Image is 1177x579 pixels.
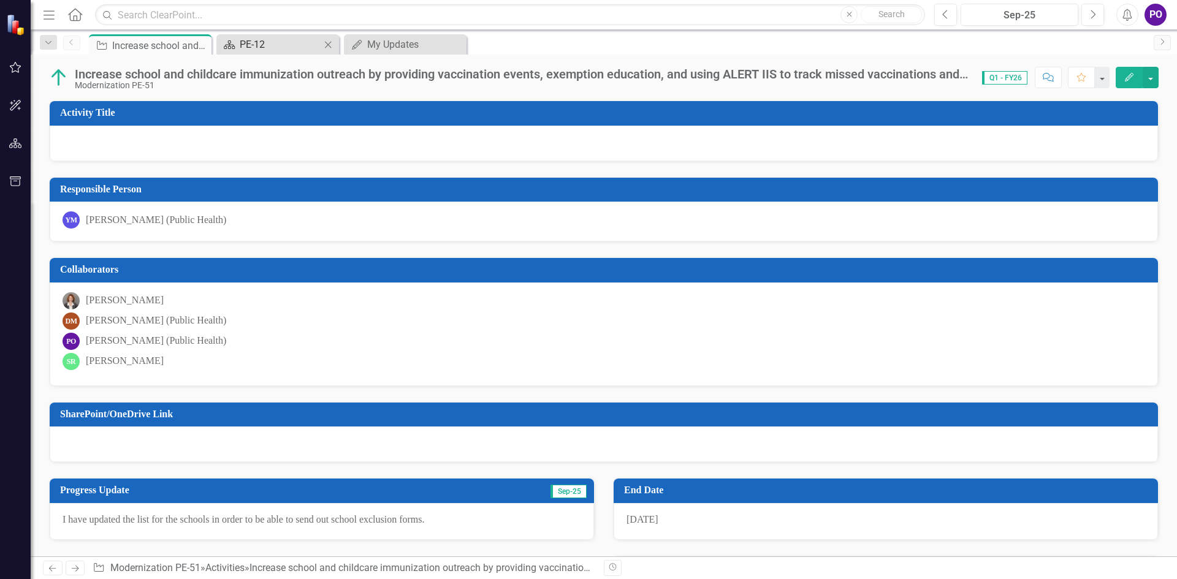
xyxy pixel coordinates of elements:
div: Modernization PE-51 [75,81,970,90]
h3: SharePoint/OneDrive Link [60,409,1152,420]
p: I have updated the list for the schools in order to be able to send out school exclusion forms. [63,513,581,527]
div: [PERSON_NAME] (Public Health) [86,314,226,328]
a: Modernization PE-51 [110,562,200,573]
img: ClearPoint Strategy [6,13,28,35]
div: » » [93,561,595,575]
h3: Collaborators [60,264,1152,275]
span: [DATE] [627,514,658,524]
a: Activities [205,562,245,573]
div: [PERSON_NAME] [86,293,164,308]
span: Search [878,9,905,19]
div: [PERSON_NAME] (Public Health) [86,213,226,227]
span: Q1 - FY26 [982,71,1027,85]
div: DM [63,312,80,330]
button: Sep-25 [961,4,1078,26]
div: Sep-25 [965,8,1074,23]
h3: End Date [624,485,1152,496]
button: Search [861,6,922,23]
input: Search ClearPoint... [95,4,925,26]
div: [PERSON_NAME] (Public Health) [86,334,226,348]
div: YM [63,211,80,229]
button: PO [1145,4,1167,26]
img: On Target [49,68,69,88]
a: PE-12 [219,37,321,52]
h3: Responsible Person [60,184,1152,195]
img: Robin Canaday [63,292,80,309]
div: SR [63,353,80,370]
span: Sep-25 [550,485,587,498]
div: Increase school and childcare immunization outreach by providing vaccination events, exemption ed... [75,67,970,81]
div: My Updates [367,37,463,52]
h3: Activity Title [60,107,1152,118]
div: [PERSON_NAME] [86,354,164,368]
div: PO [63,333,80,350]
a: My Updates [347,37,463,52]
div: Increase school and childcare immunization outreach by providing vaccination events, exemption ed... [112,38,208,53]
h3: Progress Update [60,485,403,496]
div: PE-12 [240,37,321,52]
